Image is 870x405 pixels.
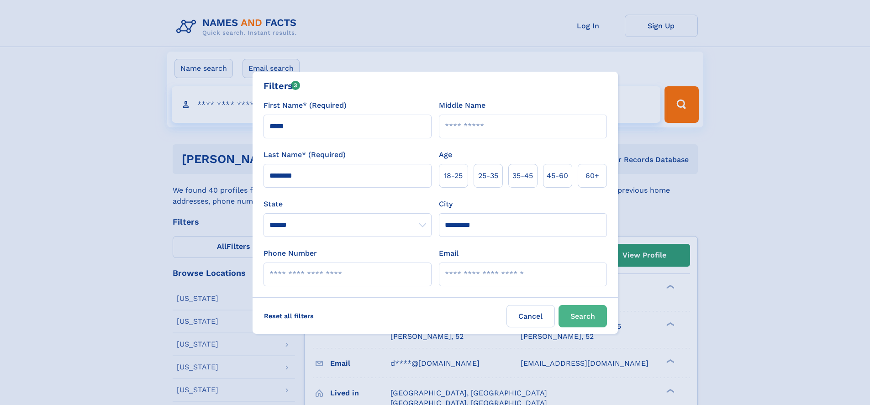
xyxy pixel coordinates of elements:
[264,100,347,111] label: First Name* (Required)
[444,170,463,181] span: 18‑25
[512,170,533,181] span: 35‑45
[439,149,452,160] label: Age
[264,79,301,93] div: Filters
[439,199,453,210] label: City
[559,305,607,327] button: Search
[264,149,346,160] label: Last Name* (Required)
[258,305,320,327] label: Reset all filters
[585,170,599,181] span: 60+
[264,199,432,210] label: State
[506,305,555,327] label: Cancel
[439,248,459,259] label: Email
[547,170,568,181] span: 45‑60
[439,100,485,111] label: Middle Name
[478,170,498,181] span: 25‑35
[264,248,317,259] label: Phone Number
